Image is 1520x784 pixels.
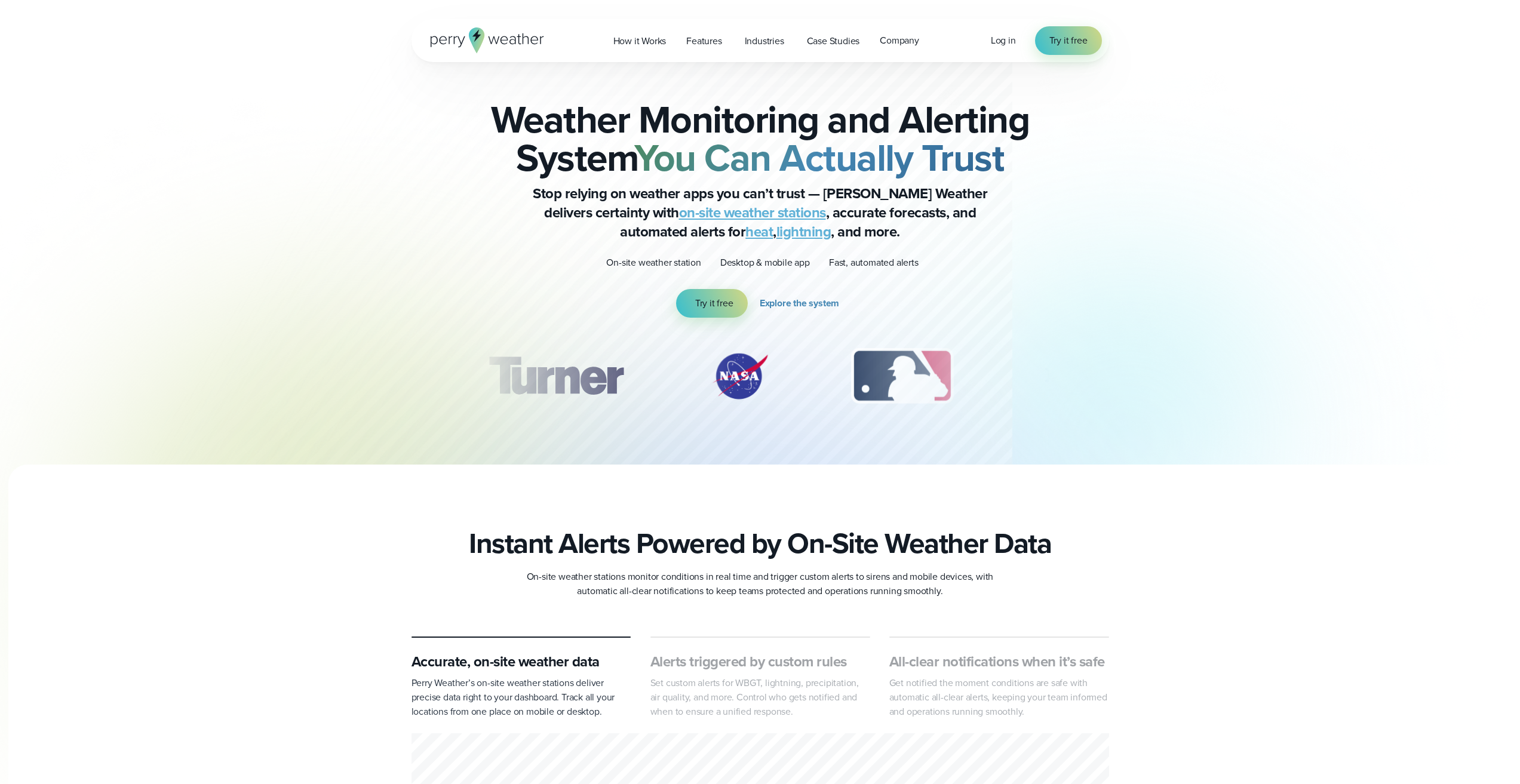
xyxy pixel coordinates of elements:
[471,346,640,406] img: Turner-Construction_1.svg
[521,184,999,241] p: Stop relying on weather apps you can’t trust — [PERSON_NAME] Weather delivers certainty with , ac...
[698,346,782,406] div: 2 of 12
[634,130,1004,186] strong: You Can Actually Trust
[469,527,1051,560] h2: Instant Alerts Powered by On-Site Weather Data
[991,33,1016,48] a: Log in
[839,346,965,406] div: 3 of 12
[471,100,1049,177] h2: Weather Monitoring and Alerting System
[776,221,831,242] a: lightning
[829,256,919,270] p: Fast, automated alerts
[603,29,677,53] a: How it Works
[1035,26,1102,55] a: Try it free
[745,34,784,48] span: Industries
[471,346,1049,412] div: slideshow
[686,34,721,48] span: Features
[606,256,701,270] p: On-site weather station
[471,346,640,406] div: 1 of 12
[839,346,965,406] img: MLB.svg
[880,33,919,48] span: Company
[760,296,839,310] span: Explore the system
[1049,33,1088,48] span: Try it free
[760,289,844,318] a: Explore the system
[991,33,1016,47] span: Log in
[720,256,810,270] p: Desktop & mobile app
[889,676,1109,719] p: Get notified the moment conditions are safe with automatic all-clear alerts, keeping your team in...
[1022,346,1118,406] img: PGA.svg
[1022,346,1118,406] div: 4 of 12
[807,34,860,48] span: Case Studies
[676,289,748,318] a: Try it free
[745,221,773,242] a: heat
[698,346,782,406] img: NASA.svg
[889,652,1109,671] h3: All-clear notifications when it’s safe
[650,652,870,671] h3: Alerts triggered by custom rules
[412,652,631,671] h3: Accurate, on-site weather data
[797,29,870,53] a: Case Studies
[613,34,667,48] span: How it Works
[412,676,631,719] p: Perry Weather’s on-site weather stations deliver precise data right to your dashboard. Track all ...
[521,570,999,598] p: On-site weather stations monitor conditions in real time and trigger custom alerts to sirens and ...
[695,296,733,310] span: Try it free
[679,202,826,223] a: on-site weather stations
[650,676,870,719] p: Set custom alerts for WBGT, lightning, precipitation, air quality, and more. Control who gets not...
